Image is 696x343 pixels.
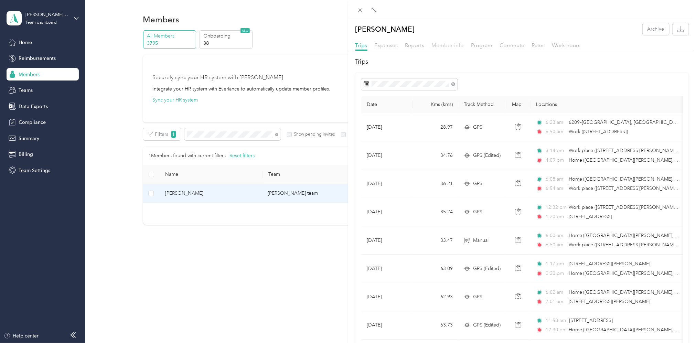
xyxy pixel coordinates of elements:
[473,208,482,216] span: GPS
[361,96,413,113] th: Date
[569,318,613,323] span: [STREET_ADDRESS]
[506,96,531,113] th: Map
[361,113,413,141] td: [DATE]
[657,304,696,343] iframe: Everlance-gr Chat Button Frame
[546,213,566,221] span: 1:20 pm
[361,226,413,255] td: [DATE]
[413,198,458,226] td: 35.24
[361,170,413,198] td: [DATE]
[546,317,566,324] span: 11:58 am
[361,141,413,170] td: [DATE]
[546,147,566,154] span: 3:14 pm
[546,204,566,211] span: 12:32 pm
[546,157,566,164] span: 4:09 pm
[413,283,458,311] td: 62.93
[355,57,689,66] h2: Trips
[531,96,689,113] th: Locations
[432,42,464,49] span: Member info
[473,293,482,301] span: GPS
[413,311,458,340] td: 63.73
[413,113,458,141] td: 28.97
[355,42,367,49] span: Trips
[500,42,525,49] span: Commute
[413,226,458,255] td: 33.47
[546,326,566,334] span: 12:30 pm
[569,299,651,304] span: [STREET_ADDRESS][PERSON_NAME]
[643,23,669,35] button: Archive
[546,119,566,126] span: 6:23 am
[546,298,566,306] span: 7:01 am
[413,96,458,113] th: Kms (kms)
[355,23,415,35] p: [PERSON_NAME]
[569,129,628,135] span: Work ([STREET_ADDRESS])
[546,260,566,268] span: 1:17 pm
[413,141,458,170] td: 34.76
[473,321,501,329] span: GPS (Edited)
[361,283,413,311] td: [DATE]
[532,42,545,49] span: Rates
[569,261,651,267] span: [STREET_ADDRESS][PERSON_NAME]
[546,128,566,136] span: 6:50 am
[473,152,501,159] span: GPS (Edited)
[546,232,566,239] span: 6:00 am
[405,42,425,49] span: Reports
[361,198,413,226] td: [DATE]
[473,124,482,131] span: GPS
[546,241,566,249] span: 6:50 am
[458,96,506,113] th: Track Method
[546,270,566,277] span: 2:20 pm
[473,237,489,244] span: Manual
[546,175,566,183] span: 6:08 am
[375,42,398,49] span: Expenses
[546,185,566,192] span: 6:54 am
[361,311,413,340] td: [DATE]
[552,42,581,49] span: Work hours
[413,255,458,283] td: 63.09
[361,255,413,283] td: [DATE]
[473,265,501,272] span: GPS (Edited)
[473,180,482,187] span: GPS
[569,214,612,219] span: [STREET_ADDRESS]
[546,289,566,296] span: 6:02 am
[413,170,458,198] td: 36.21
[471,42,493,49] span: Program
